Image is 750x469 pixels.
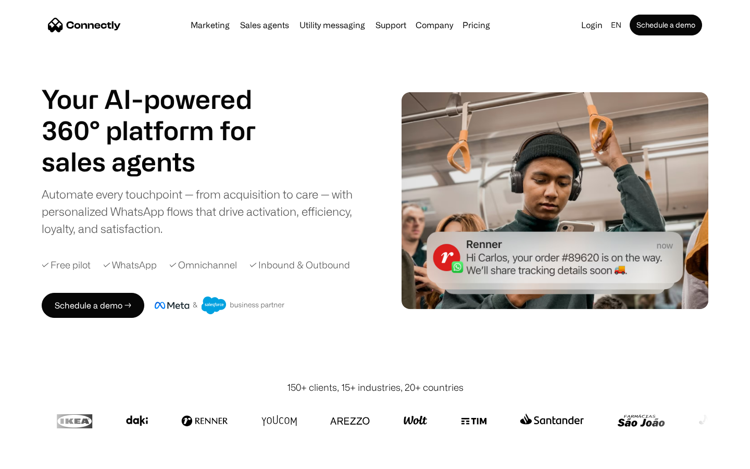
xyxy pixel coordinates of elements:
[287,380,464,394] div: 150+ clients, 15+ industries, 20+ countries
[42,146,281,177] div: 1 of 4
[169,258,237,272] div: ✓ Omnichannel
[630,15,702,35] a: Schedule a demo
[42,146,281,177] div: carousel
[42,293,144,318] a: Schedule a demo →
[155,297,285,314] img: Meta and Salesforce business partner badge.
[42,146,281,177] h1: sales agents
[42,186,370,237] div: Automate every touchpoint — from acquisition to care — with personalized WhatsApp flows that driv...
[10,450,63,465] aside: Language selected: English
[21,451,63,465] ul: Language list
[295,21,369,29] a: Utility messaging
[42,258,91,272] div: ✓ Free pilot
[371,21,410,29] a: Support
[458,21,494,29] a: Pricing
[249,258,350,272] div: ✓ Inbound & Outbound
[186,21,234,29] a: Marketing
[577,18,607,32] a: Login
[611,18,621,32] div: en
[103,258,157,272] div: ✓ WhatsApp
[48,17,121,33] a: home
[42,83,281,146] h1: Your AI-powered 360° platform for
[607,18,628,32] div: en
[416,18,453,32] div: Company
[236,21,293,29] a: Sales agents
[413,18,456,32] div: Company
